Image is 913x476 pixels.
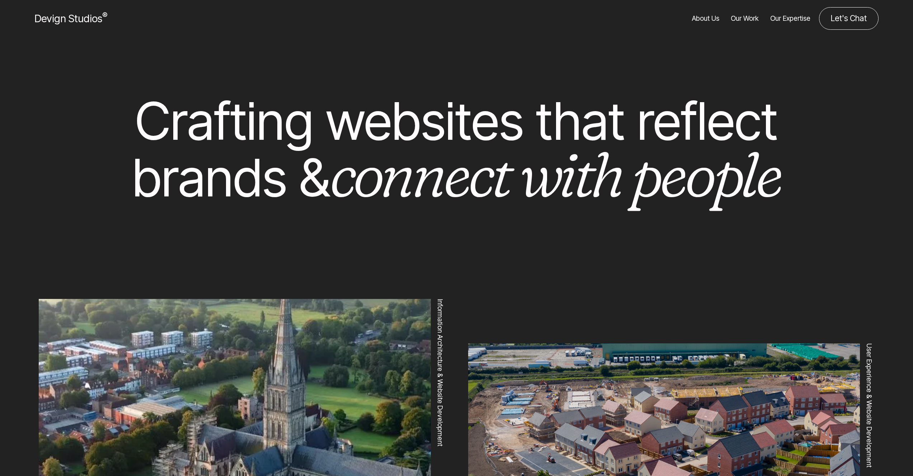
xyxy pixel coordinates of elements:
[692,7,719,30] a: About Us
[435,299,445,446] span: Information Architecture & Website Development
[75,93,839,206] h1: Crafting websites that reflect brands &
[102,11,107,20] sup: ®
[34,11,107,26] a: Devign Studios® Homepage
[864,343,874,467] span: User Experience & Website Development
[34,12,107,25] span: Devign Studios
[731,7,759,30] a: Our Work
[819,7,879,30] a: Contact us about your project
[770,7,810,30] a: Our Expertise
[330,136,780,212] em: connect with people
